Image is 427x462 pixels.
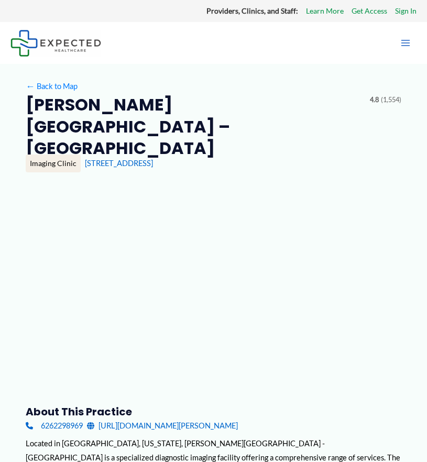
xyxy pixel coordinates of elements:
h2: [PERSON_NAME][GEOGRAPHIC_DATA] – [GEOGRAPHIC_DATA] [26,94,362,159]
span: 4.8 [370,94,379,106]
button: Main menu toggle [395,32,417,54]
strong: Providers, Clinics, and Staff: [206,6,298,15]
h3: About this practice [26,405,401,419]
a: Learn More [306,4,344,18]
a: Sign In [395,4,417,18]
div: Imaging Clinic [26,155,81,172]
a: 6262298969 [26,419,83,433]
span: ← [26,82,35,91]
a: [STREET_ADDRESS] [85,159,153,168]
a: [URL][DOMAIN_NAME][PERSON_NAME] [87,419,238,433]
span: (1,554) [381,94,401,106]
img: Expected Healthcare Logo - side, dark font, small [10,30,101,57]
a: Get Access [352,4,387,18]
a: ←Back to Map [26,79,78,93]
